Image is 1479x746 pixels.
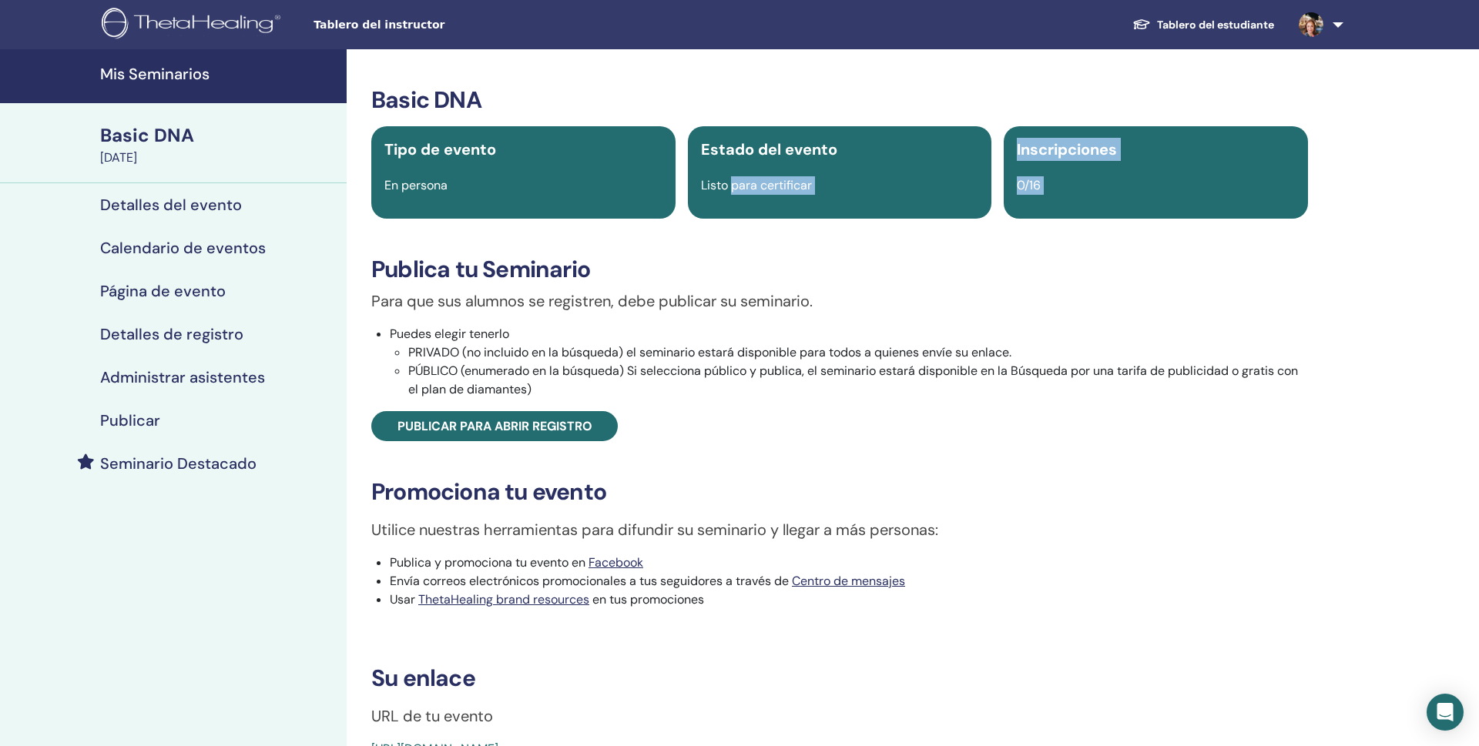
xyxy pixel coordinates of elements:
[397,418,592,434] span: Publicar para abrir registro
[100,239,266,257] h4: Calendario de eventos
[371,256,1308,283] h3: Publica tu Seminario
[390,325,1308,399] li: Puedes elegir tenerlo
[384,139,496,159] span: Tipo de evento
[100,411,160,430] h4: Publicar
[589,554,643,570] a: Facebook
[100,454,257,473] h4: Seminario Destacado
[371,289,1308,313] p: Para que sus alumnos se registren, debe publicar su seminario.
[390,554,1308,572] li: Publica y promociona tu evento en
[792,573,905,589] a: Centro de mensajes
[1017,177,1041,193] span: 0/16
[100,196,242,214] h4: Detalles del evento
[100,325,243,343] h4: Detalles de registro
[701,177,812,193] span: Listo para certificar
[100,368,265,386] h4: Administrar asistentes
[1120,11,1286,39] a: Tablero del estudiante
[314,17,545,33] span: Tablero del instructor
[100,122,337,149] div: Basic DNA
[1017,139,1117,159] span: Inscripciones
[1427,694,1464,731] div: Open Intercom Messenger
[1132,18,1151,31] img: graduation-cap-white.svg
[1299,12,1323,37] img: default.jpg
[371,478,1308,506] h3: Promociona tu evento
[100,65,337,83] h4: Mis Seminarios
[371,518,1308,541] p: Utilice nuestras herramientas para difundir su seminario y llegar a más personas:
[91,122,347,167] a: Basic DNA[DATE]
[100,149,337,167] div: [DATE]
[371,704,1308,728] p: URL de tu evento
[371,86,1308,114] h3: Basic DNA
[390,572,1308,590] li: Envía correos electrónicos promocionales a tus seguidores a través de
[371,411,618,441] a: Publicar para abrir registro
[102,8,286,42] img: logo.png
[371,664,1308,692] h3: Su enlace
[384,177,448,193] span: En persona
[408,343,1308,362] li: PRIVADO (no incluido en la búsqueda) el seminario estará disponible para todos a quienes envíe su...
[418,591,589,607] a: ThetaHealing brand resources
[390,590,1308,609] li: Usar en tus promociones
[408,362,1308,399] li: PÚBLICO (enumerado en la búsqueda) Si selecciona público y publica, el seminario estará disponibl...
[100,282,226,300] h4: Página de evento
[701,139,837,159] span: Estado del evento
